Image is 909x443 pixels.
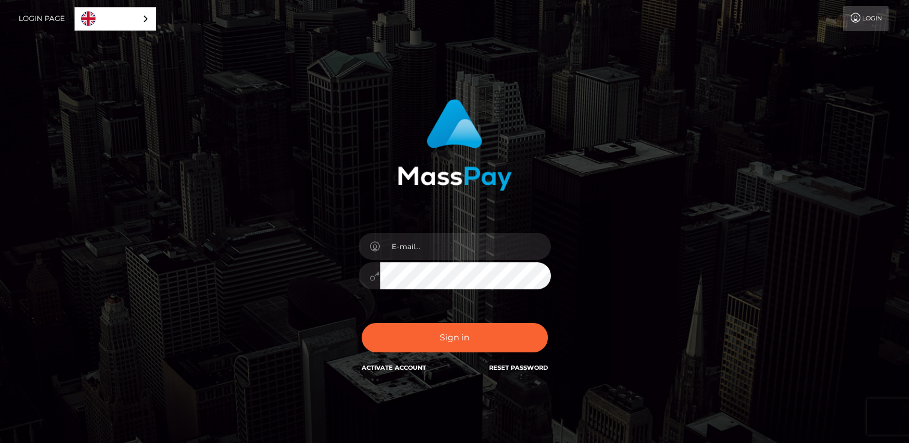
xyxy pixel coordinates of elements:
a: English [75,8,156,30]
input: E-mail... [380,233,551,260]
button: Sign in [362,323,548,352]
a: Reset Password [489,364,548,372]
a: Login [843,6,889,31]
div: Language [74,7,156,31]
img: MassPay Login [398,99,512,191]
a: Activate Account [362,364,426,372]
a: Login Page [19,6,65,31]
aside: Language selected: English [74,7,156,31]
